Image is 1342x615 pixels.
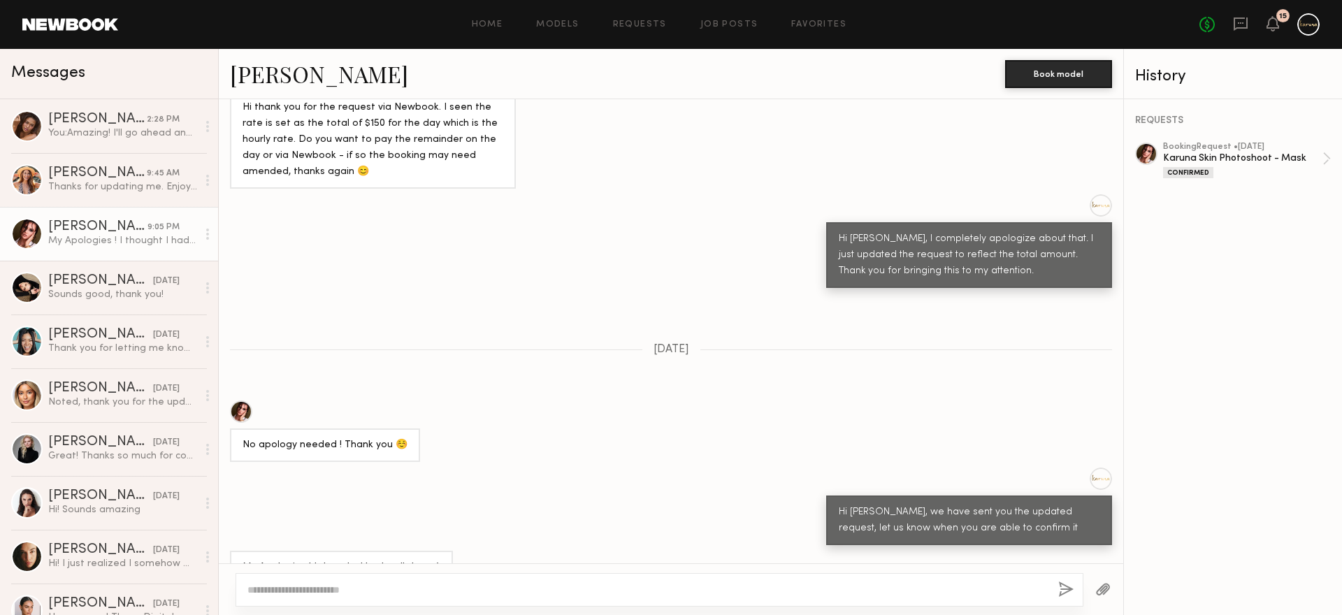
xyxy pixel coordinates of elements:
div: [DATE] [153,436,180,449]
div: History [1135,68,1331,85]
div: [PERSON_NAME] [48,597,153,611]
div: Thank you for letting me know! That sounds great - hope to work with you in the near future! Best... [48,342,197,355]
a: Job Posts [700,20,758,29]
div: [PERSON_NAME] [48,435,153,449]
div: 9:45 AM [147,167,180,180]
a: [PERSON_NAME] [230,59,408,89]
div: No apology needed ! Thank you ☺️ [243,437,407,454]
div: Hi! I just realized I somehow missed your message earlier I didn’t get a notification for it. I r... [48,557,197,570]
div: [DATE] [153,328,180,342]
div: [PERSON_NAME] [48,382,153,396]
div: [DATE] [153,275,180,288]
span: [DATE] [654,344,689,356]
a: Models [536,20,579,29]
div: Hi! Sounds amazing [48,503,197,516]
div: Great! Thanks so much for confirming! [48,449,197,463]
div: My Apologies ! I thought I had - all done :) [48,234,197,247]
div: [PERSON_NAME] [48,166,147,180]
div: You: Amazing! I'll go ahead and send a booking request! [48,126,197,140]
div: [DATE] [153,490,180,503]
div: [PERSON_NAME] [48,113,147,126]
div: My Apologies ! I thought I had - all done :) [243,560,440,576]
div: Hi [PERSON_NAME], I completely apologize about that. I just updated the request to reflect the to... [839,231,1099,280]
div: booking Request • [DATE] [1163,143,1322,152]
div: Noted, thank you for the update. Hope to work together soon! [48,396,197,409]
div: [DATE] [153,544,180,557]
div: REQUESTS [1135,116,1331,126]
div: [PERSON_NAME] [48,328,153,342]
a: Book model [1005,67,1112,79]
div: [DATE] [153,382,180,396]
div: Confirmed [1163,167,1213,178]
a: Favorites [791,20,846,29]
div: [DATE] [153,598,180,611]
button: Book model [1005,60,1112,88]
div: [PERSON_NAME] [48,220,147,234]
div: Sounds good, thank you! [48,288,197,301]
a: bookingRequest •[DATE]Karuna Skin Photoshoot - MaskConfirmed [1163,143,1331,178]
div: Thanks for updating me. Enjoy the rest of your week! Would love to work with you in the future so... [48,180,197,194]
div: 15 [1279,13,1287,20]
div: [PERSON_NAME] [48,543,153,557]
a: Requests [613,20,667,29]
a: Home [472,20,503,29]
span: Messages [11,65,85,81]
div: 9:05 PM [147,221,180,234]
div: 2:28 PM [147,113,180,126]
div: Hi [PERSON_NAME], we have sent you the updated request, let us know when you are able to confirm it [839,505,1099,537]
div: Hi thank you for the request via Newbook. I seen the rate is set as the total of $150 for the day... [243,100,503,180]
div: Karuna Skin Photoshoot - Mask [1163,152,1322,165]
div: [PERSON_NAME] [48,274,153,288]
div: [PERSON_NAME] [48,489,153,503]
